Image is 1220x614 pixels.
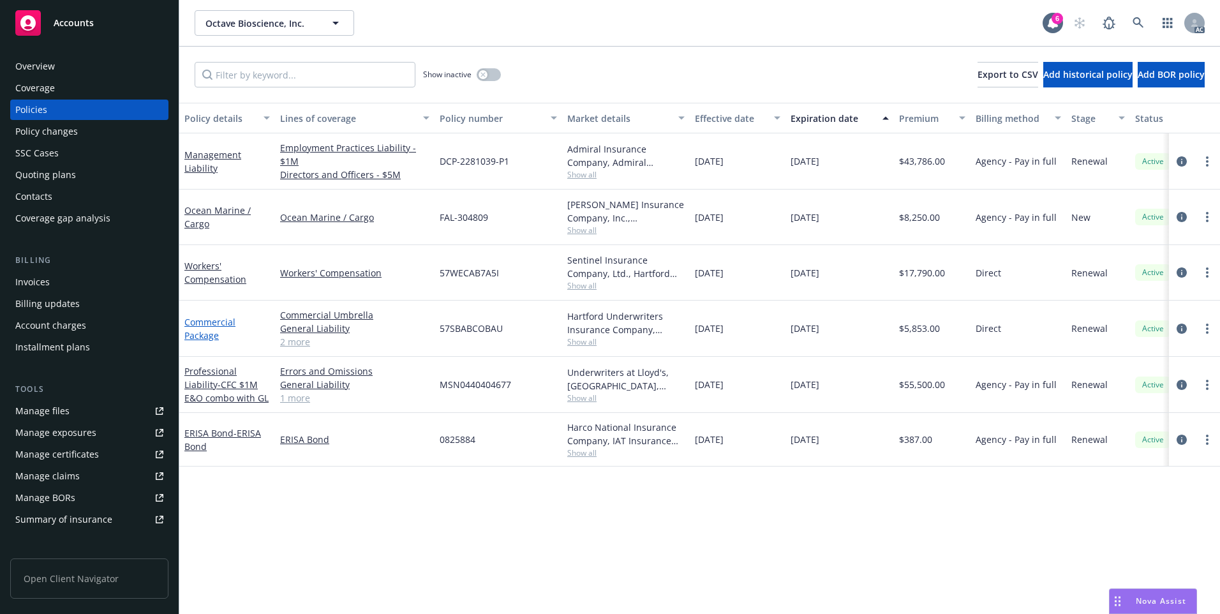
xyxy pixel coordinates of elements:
[791,112,875,125] div: Expiration date
[978,62,1038,87] button: Export to CSV
[785,103,894,133] button: Expiration date
[899,154,945,168] span: $43,786.00
[695,433,724,446] span: [DATE]
[1140,434,1166,446] span: Active
[15,121,78,142] div: Policy changes
[184,365,269,404] a: Professional Liability
[184,427,261,453] a: ERISA Bond
[1138,68,1205,80] span: Add BOR policy
[280,211,429,224] a: Ocean Marine / Cargo
[440,211,488,224] span: FAL-304809
[184,427,261,453] span: - ERISA Bond
[976,322,1001,335] span: Direct
[978,68,1038,80] span: Export to CSV
[1071,266,1108,280] span: Renewal
[1110,589,1126,613] div: Drag to move
[54,18,94,28] span: Accounts
[1200,154,1215,169] a: more
[1200,321,1215,336] a: more
[435,103,562,133] button: Policy number
[10,423,168,443] span: Manage exposures
[899,378,945,391] span: $55,500.00
[15,143,59,163] div: SSC Cases
[567,112,671,125] div: Market details
[695,112,766,125] div: Effective date
[1200,265,1215,280] a: more
[280,378,429,391] a: General Liability
[15,208,110,228] div: Coverage gap analysis
[894,103,971,133] button: Premium
[1140,211,1166,223] span: Active
[695,378,724,391] span: [DATE]
[280,335,429,348] a: 2 more
[184,378,269,404] span: - CFC $1M E&O combo with GL
[440,322,503,335] span: 57SBABCOBAU
[1138,62,1205,87] button: Add BOR policy
[1174,321,1189,336] a: circleInformation
[1071,211,1090,224] span: New
[976,211,1057,224] span: Agency - Pay in full
[440,266,499,280] span: 57WECAB7A5I
[791,378,819,391] span: [DATE]
[1200,377,1215,393] a: more
[567,447,685,458] span: Show all
[1136,595,1186,606] span: Nova Assist
[1135,112,1213,125] div: Status
[15,466,80,486] div: Manage claims
[275,103,435,133] button: Lines of coverage
[1200,209,1215,225] a: more
[440,378,511,391] span: MSN0440404677
[15,100,47,120] div: Policies
[567,280,685,291] span: Show all
[976,266,1001,280] span: Direct
[10,444,168,465] a: Manage certificates
[1071,433,1108,446] span: Renewal
[10,254,168,267] div: Billing
[280,112,415,125] div: Lines of coverage
[15,294,80,314] div: Billing updates
[562,103,690,133] button: Market details
[15,78,55,98] div: Coverage
[567,253,685,280] div: Sentinel Insurance Company, Ltd., Hartford Insurance Group
[791,266,819,280] span: [DATE]
[1071,322,1108,335] span: Renewal
[10,509,168,530] a: Summary of insurance
[567,169,685,180] span: Show all
[280,308,429,322] a: Commercial Umbrella
[1174,377,1189,393] a: circleInformation
[15,401,70,421] div: Manage files
[10,121,168,142] a: Policy changes
[791,154,819,168] span: [DATE]
[567,366,685,393] div: Underwriters at Lloyd's, [GEOGRAPHIC_DATA], [PERSON_NAME] of [GEOGRAPHIC_DATA], CFC Underwriting,...
[15,423,96,443] div: Manage exposures
[567,198,685,225] div: [PERSON_NAME] Insurance Company, Inc., [PERSON_NAME] Group, [PERSON_NAME] Cargo
[1174,432,1189,447] a: circleInformation
[10,315,168,336] a: Account charges
[1140,379,1166,391] span: Active
[1067,10,1092,36] a: Start snowing
[1174,154,1189,169] a: circleInformation
[690,103,785,133] button: Effective date
[280,433,429,446] a: ERISA Bond
[195,10,354,36] button: Octave Bioscience, Inc.
[1140,267,1166,278] span: Active
[280,391,429,405] a: 1 more
[195,62,415,87] input: Filter by keyword...
[184,260,246,285] a: Workers' Compensation
[10,488,168,508] a: Manage BORs
[184,316,235,341] a: Commercial Package
[10,558,168,599] span: Open Client Navigator
[1096,10,1122,36] a: Report a Bug
[1043,62,1133,87] button: Add historical policy
[15,509,112,530] div: Summary of insurance
[15,337,90,357] div: Installment plans
[1109,588,1197,614] button: Nova Assist
[15,315,86,336] div: Account charges
[695,211,724,224] span: [DATE]
[1043,68,1133,80] span: Add historical policy
[440,433,475,446] span: 0825884
[440,154,509,168] span: DCP-2281039-P1
[280,141,429,168] a: Employment Practices Liability - $1M
[695,154,724,168] span: [DATE]
[1155,10,1180,36] a: Switch app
